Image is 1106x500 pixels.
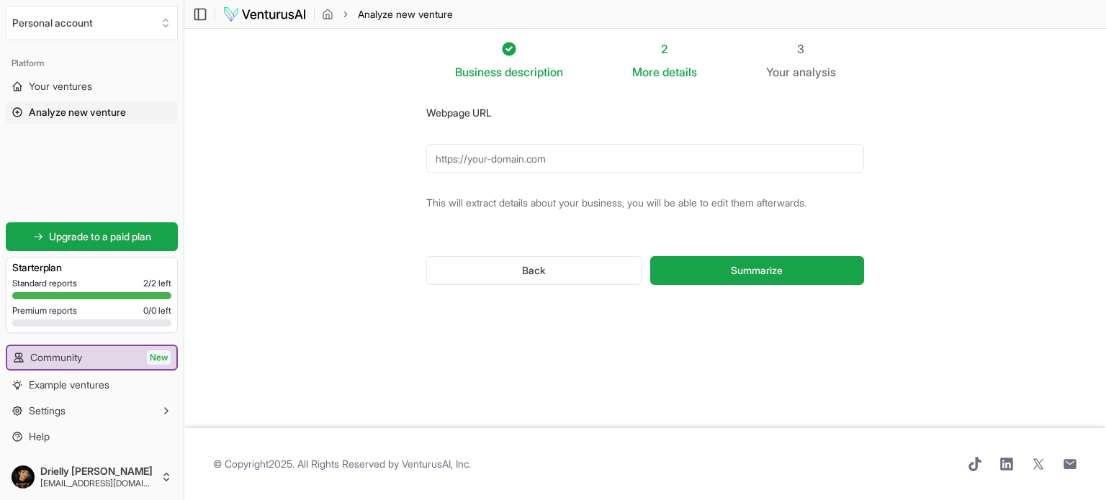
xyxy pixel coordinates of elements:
[49,229,151,244] span: Upgrade to a paid plan
[6,6,178,40] button: Select an organization
[222,6,307,23] img: logo
[213,457,471,471] span: © Copyright 2025 . All Rights Reserved by .
[40,465,155,478] span: Drielly [PERSON_NAME]
[29,378,109,392] span: Example ventures
[650,256,864,285] button: Summarize
[12,305,77,317] span: Premium reports
[426,196,864,210] p: This will extract details about your business, you will be able to edit them afterwards.
[426,256,642,285] button: Back
[29,79,92,94] span: Your ventures
[6,399,178,422] button: Settings
[6,75,178,98] a: Your ventures
[6,373,178,396] a: Example ventures
[632,63,660,81] span: More
[40,478,155,489] span: [EMAIL_ADDRESS][DOMAIN_NAME]
[143,278,171,289] span: 2 / 2 left
[29,404,66,418] span: Settings
[12,278,77,289] span: Standard reports
[322,7,453,22] nav: breadcrumb
[12,260,171,275] h3: Starter plan
[6,222,178,251] a: Upgrade to a paid plan
[29,429,50,444] span: Help
[793,65,836,79] span: analysis
[505,65,563,79] span: description
[455,63,502,81] span: Business
[7,346,176,369] a: CommunityNew
[402,458,469,470] a: VenturusAI, Inc
[147,350,171,365] span: New
[358,7,453,22] span: Analyze new venture
[6,460,178,494] button: Drielly [PERSON_NAME][EMAIL_ADDRESS][DOMAIN_NAME]
[662,65,697,79] span: details
[30,350,82,365] span: Community
[143,305,171,317] span: 0 / 0 left
[12,465,35,488] img: ACg8ocIOChiOecfArLOBmETo8wNXpJp5eofnK7l5zr-YXXEscvMcO90PWA=s96-c
[426,106,492,119] label: Webpage URL
[29,105,126,119] span: Analyze new venture
[766,40,836,58] div: 3
[6,425,178,448] a: Help
[766,63,790,81] span: Your
[632,40,697,58] div: 2
[731,263,783,278] span: Summarize
[426,144,864,173] input: https://your-domain.com
[6,101,178,124] a: Analyze new venture
[6,52,178,75] div: Platform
